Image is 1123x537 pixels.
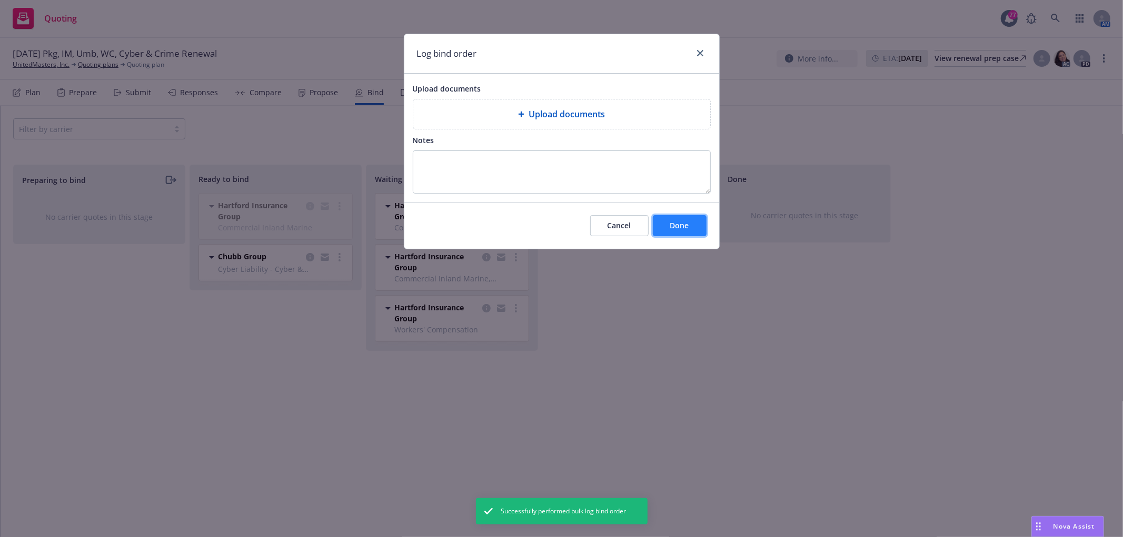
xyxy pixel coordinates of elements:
[413,84,481,94] span: Upload documents
[501,506,627,516] span: Successfully performed bulk log bind order
[608,220,631,230] span: Cancel
[417,47,477,60] h1: Log bind order
[1032,516,1045,536] div: Drag to move
[1054,522,1095,531] span: Nova Assist
[1031,516,1104,537] button: Nova Assist
[653,215,707,236] button: Done
[670,220,689,230] span: Done
[413,99,711,129] div: Upload documents
[413,135,434,145] span: Notes
[694,47,707,59] a: close
[590,215,649,236] button: Cancel
[529,108,605,120] span: Upload documents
